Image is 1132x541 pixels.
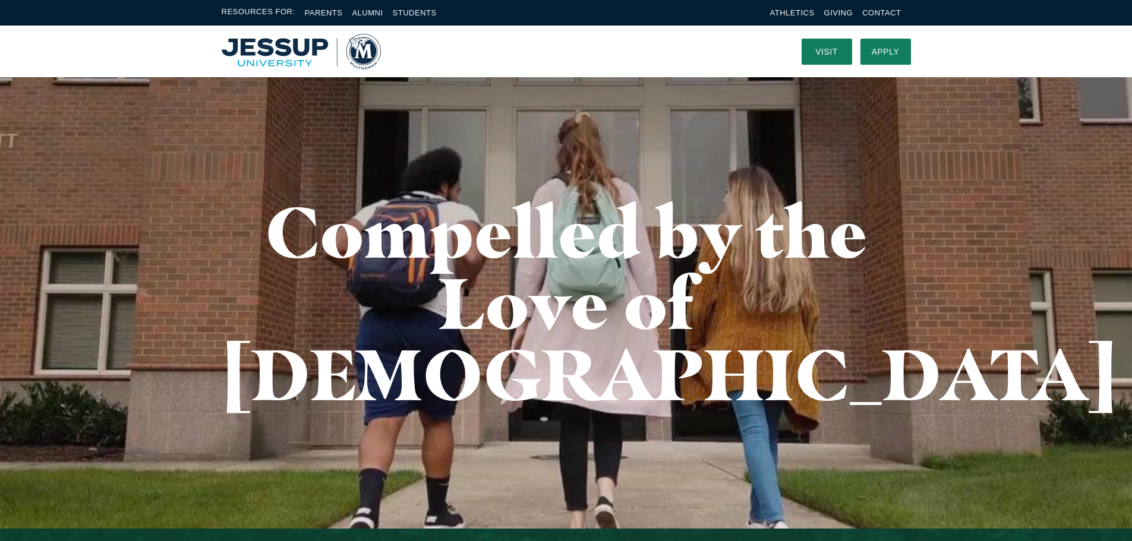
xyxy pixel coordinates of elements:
[860,39,911,65] a: Apply
[802,39,852,65] a: Visit
[352,8,383,17] a: Alumni
[222,6,295,20] span: Resources For:
[222,34,381,69] img: Multnomah University Logo
[305,8,343,17] a: Parents
[222,196,911,410] h1: Compelled by the Love of [DEMOGRAPHIC_DATA]
[824,8,853,17] a: Giving
[393,8,437,17] a: Students
[222,34,381,69] a: Home
[862,8,901,17] a: Contact
[770,8,815,17] a: Athletics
